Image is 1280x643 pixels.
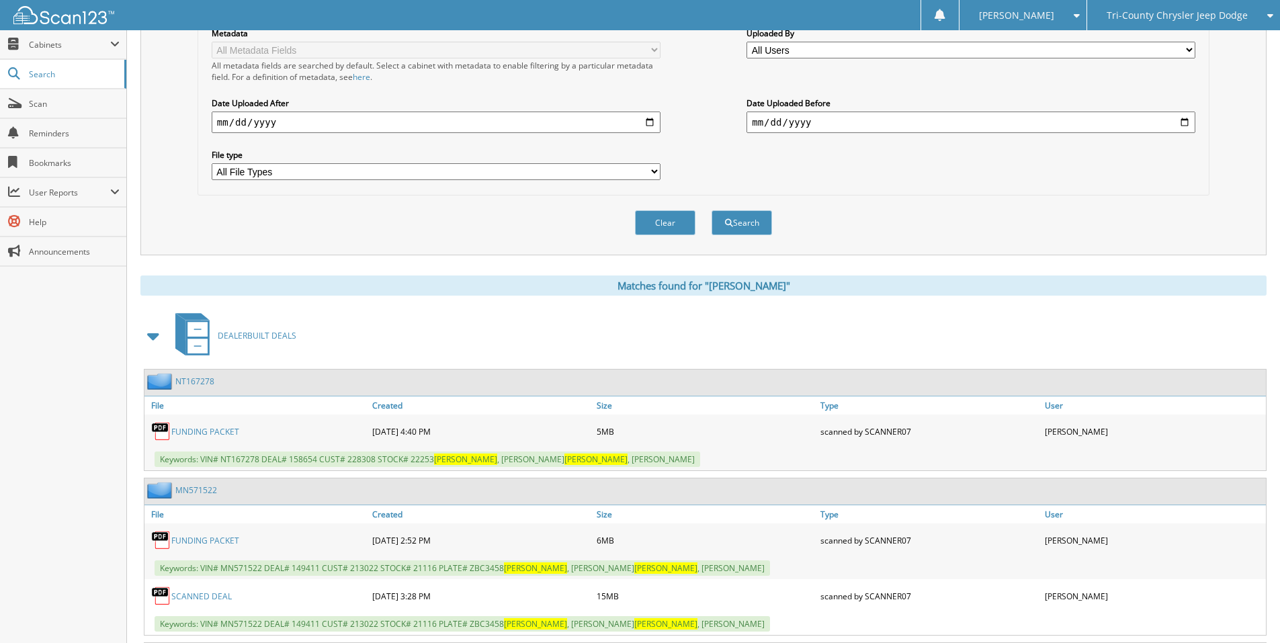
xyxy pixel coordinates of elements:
span: Bookmarks [29,157,120,169]
img: PDF.png [151,586,171,606]
div: [PERSON_NAME] [1041,527,1266,554]
span: [PERSON_NAME] [634,562,697,574]
a: File [144,396,369,415]
a: Type [817,396,1041,415]
img: scan123-logo-white.svg [13,6,114,24]
div: 5MB [593,418,818,445]
a: MN571522 [175,484,217,496]
img: PDF.png [151,421,171,441]
a: Created [369,396,593,415]
span: DEALERBUILT DEALS [218,330,296,341]
span: Keywords: VIN# MN571522 DEAL# 149411 CUST# 213022 STOCK# 21116 PLATE# ZBC3458 , [PERSON_NAME] , [... [155,560,770,576]
label: Date Uploaded Before [746,97,1195,109]
span: Keywords: VIN# MN571522 DEAL# 149411 CUST# 213022 STOCK# 21116 PLATE# ZBC3458 , [PERSON_NAME] , [... [155,616,770,632]
a: User [1041,396,1266,415]
button: Search [712,210,772,235]
span: Help [29,216,120,228]
div: [DATE] 4:40 PM [369,418,593,445]
a: Created [369,505,593,523]
a: SCANNED DEAL [171,591,232,602]
div: scanned by SCANNER07 [817,527,1041,554]
div: [DATE] 3:28 PM [369,583,593,609]
span: [PERSON_NAME] [979,11,1054,19]
div: scanned by SCANNER07 [817,583,1041,609]
div: [PERSON_NAME] [1041,418,1266,445]
button: Clear [635,210,695,235]
a: FUNDING PACKET [171,535,239,546]
div: 6MB [593,527,818,554]
input: start [212,112,660,133]
a: Size [593,396,818,415]
a: Size [593,505,818,523]
a: File [144,505,369,523]
div: [DATE] 2:52 PM [369,527,593,554]
a: User [1041,505,1266,523]
span: [PERSON_NAME] [434,454,497,465]
span: Cabinets [29,39,110,50]
a: FUNDING PACKET [171,426,239,437]
a: NT167278 [175,376,214,387]
img: PDF.png [151,530,171,550]
span: Announcements [29,246,120,257]
label: Date Uploaded After [212,97,660,109]
span: Keywords: VIN# NT167278 DEAL# 158654 CUST# 228308 STOCK# 22253 , [PERSON_NAME] , [PERSON_NAME] [155,452,700,467]
a: DEALERBUILT DEALS [167,309,296,362]
a: here [353,71,370,83]
img: folder2.png [147,373,175,390]
span: Search [29,69,118,80]
iframe: Chat Widget [1213,578,1280,643]
span: [PERSON_NAME] [504,562,567,574]
img: folder2.png [147,482,175,499]
a: Type [817,505,1041,523]
input: end [746,112,1195,133]
label: File type [212,149,660,161]
div: 15MB [593,583,818,609]
span: User Reports [29,187,110,198]
span: Reminders [29,128,120,139]
label: Uploaded By [746,28,1195,39]
span: [PERSON_NAME] [634,618,697,630]
div: scanned by SCANNER07 [817,418,1041,445]
label: Metadata [212,28,660,39]
span: Scan [29,98,120,110]
span: Tri-County Chrysler Jeep Dodge [1107,11,1248,19]
span: [PERSON_NAME] [504,618,567,630]
span: [PERSON_NAME] [564,454,628,465]
div: [PERSON_NAME] [1041,583,1266,609]
div: Matches found for "[PERSON_NAME]" [140,275,1267,296]
div: All metadata fields are searched by default. Select a cabinet with metadata to enable filtering b... [212,60,660,83]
